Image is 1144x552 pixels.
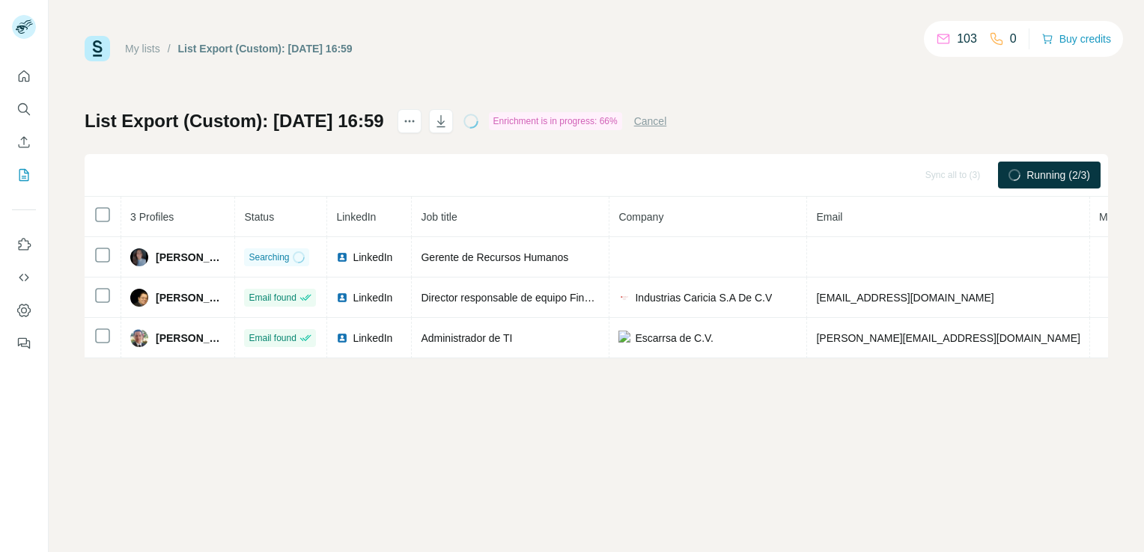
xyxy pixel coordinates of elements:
button: actions [398,109,422,133]
p: 0 [1010,30,1017,48]
span: LinkedIn [353,250,392,265]
span: LinkedIn [353,331,392,346]
a: My lists [125,43,160,55]
span: Director responsable de equipo Finanzas y Administracion [421,292,691,304]
span: Gerente de Recursos Humanos [421,251,568,263]
img: LinkedIn logo [336,332,348,344]
span: Mobile [1099,211,1130,223]
img: LinkedIn logo [336,251,348,263]
span: Escarrsa de C.V. [635,331,714,346]
button: Use Surfe on LinkedIn [12,231,36,258]
h1: List Export (Custom): [DATE] 16:59 [85,109,384,133]
p: 103 [957,30,977,48]
span: Status [244,211,274,223]
img: company-logo [618,292,630,304]
span: Company [618,211,663,223]
span: Industrias Caricia S.A De C.V [635,290,772,305]
img: company-logo [618,331,630,346]
div: List Export (Custom): [DATE] 16:59 [178,41,353,56]
button: Dashboard [12,297,36,324]
span: Running (2/3) [1026,168,1090,183]
img: Surfe Logo [85,36,110,61]
div: Enrichment is in progress: 66% [489,112,622,130]
button: Enrich CSV [12,129,36,156]
span: LinkedIn [353,290,392,305]
button: Quick start [12,63,36,90]
span: 3 Profiles [130,211,174,223]
button: Use Surfe API [12,264,36,291]
li: / [168,41,171,56]
img: Avatar [130,248,148,266]
img: Avatar [130,289,148,307]
span: [EMAIL_ADDRESS][DOMAIN_NAME] [816,292,994,304]
span: [PERSON_NAME] [156,290,225,305]
img: Avatar [130,329,148,347]
button: Cancel [634,114,667,129]
button: Search [12,96,36,123]
span: Email found [249,291,296,304]
span: [PERSON_NAME] [156,250,225,265]
span: Searching [249,251,289,264]
span: [PERSON_NAME][EMAIL_ADDRESS][DOMAIN_NAME] [816,332,1080,344]
button: Buy credits [1041,28,1111,49]
button: Feedback [12,330,36,357]
span: Administrador de TI [421,332,512,344]
button: My lists [12,162,36,188]
span: LinkedIn [336,211,376,223]
span: Job title [421,211,457,223]
span: Email found [249,331,296,345]
span: [PERSON_NAME] [156,331,225,346]
span: Email [816,211,842,223]
img: LinkedIn logo [336,292,348,304]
